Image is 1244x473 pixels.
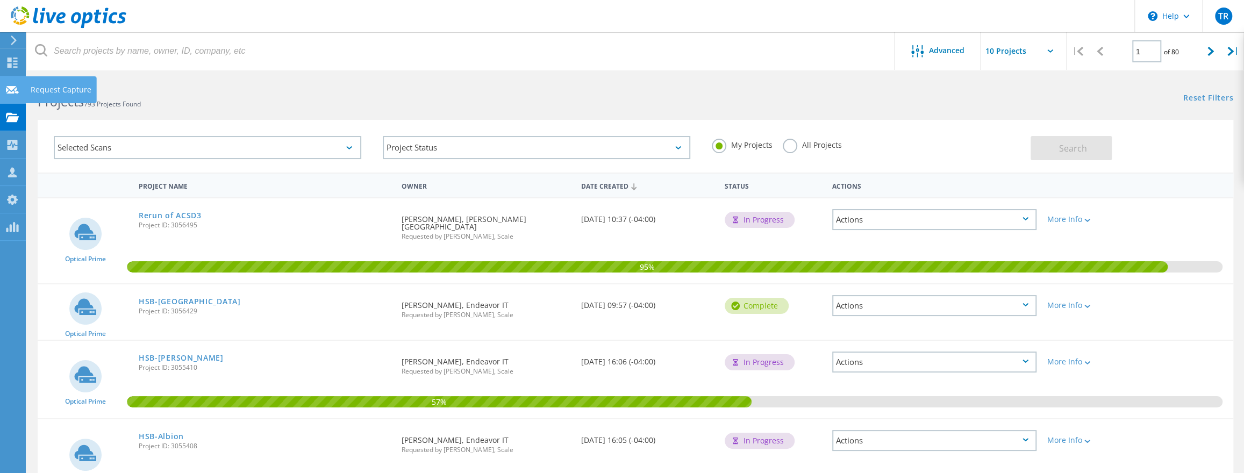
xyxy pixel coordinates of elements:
[712,139,772,149] label: My Projects
[719,175,827,195] div: Status
[383,136,690,159] div: Project Status
[65,331,106,337] span: Optical Prime
[832,209,1036,230] div: Actions
[402,447,570,453] span: Requested by [PERSON_NAME], Scale
[139,298,241,305] a: HSB-[GEOGRAPHIC_DATA]
[832,352,1036,372] div: Actions
[576,175,719,196] div: Date Created
[929,47,964,54] span: Advanced
[402,233,570,240] span: Requested by [PERSON_NAME], Scale
[84,99,141,109] span: 793 Projects Found
[1222,32,1244,70] div: |
[139,443,391,449] span: Project ID: 3055408
[576,198,719,234] div: [DATE] 10:37 (-04:00)
[725,354,795,370] div: In Progress
[832,430,1036,451] div: Actions
[783,139,841,149] label: All Projects
[139,433,184,440] a: HSB-Albion
[65,256,106,262] span: Optical Prime
[1047,436,1132,444] div: More Info
[133,175,396,195] div: Project Name
[1218,12,1228,20] span: TR
[127,396,752,406] span: 57%
[139,222,391,228] span: Project ID: 3056495
[1031,136,1112,160] button: Search
[1067,32,1089,70] div: |
[725,212,795,228] div: In Progress
[396,175,576,195] div: Owner
[725,298,789,314] div: Complete
[832,295,1036,316] div: Actions
[11,23,126,30] a: Live Optics Dashboard
[402,312,570,318] span: Requested by [PERSON_NAME], Scale
[576,341,719,376] div: [DATE] 16:06 (-04:00)
[1183,94,1233,103] a: Reset Filters
[139,212,202,219] a: Rerun of ACSD3
[402,368,570,375] span: Requested by [PERSON_NAME], Scale
[1047,302,1132,309] div: More Info
[27,32,895,70] input: Search projects by name, owner, ID, company, etc
[1047,216,1132,223] div: More Info
[576,419,719,455] div: [DATE] 16:05 (-04:00)
[576,284,719,320] div: [DATE] 09:57 (-04:00)
[139,354,224,362] a: HSB-[PERSON_NAME]
[1047,358,1132,365] div: More Info
[1059,142,1087,154] span: Search
[396,198,576,250] div: [PERSON_NAME], [PERSON_NAME][GEOGRAPHIC_DATA]
[54,136,361,159] div: Selected Scans
[396,419,576,464] div: [PERSON_NAME], Endeavor IT
[725,433,795,449] div: In Progress
[827,175,1042,195] div: Actions
[1148,11,1157,21] svg: \n
[65,398,106,405] span: Optical Prime
[127,261,1168,271] span: 95%
[139,364,391,371] span: Project ID: 3055410
[396,284,576,329] div: [PERSON_NAME], Endeavor IT
[31,86,91,94] div: Request Capture
[396,341,576,385] div: [PERSON_NAME], Endeavor IT
[1164,47,1179,56] span: of 80
[139,308,391,314] span: Project ID: 3056429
